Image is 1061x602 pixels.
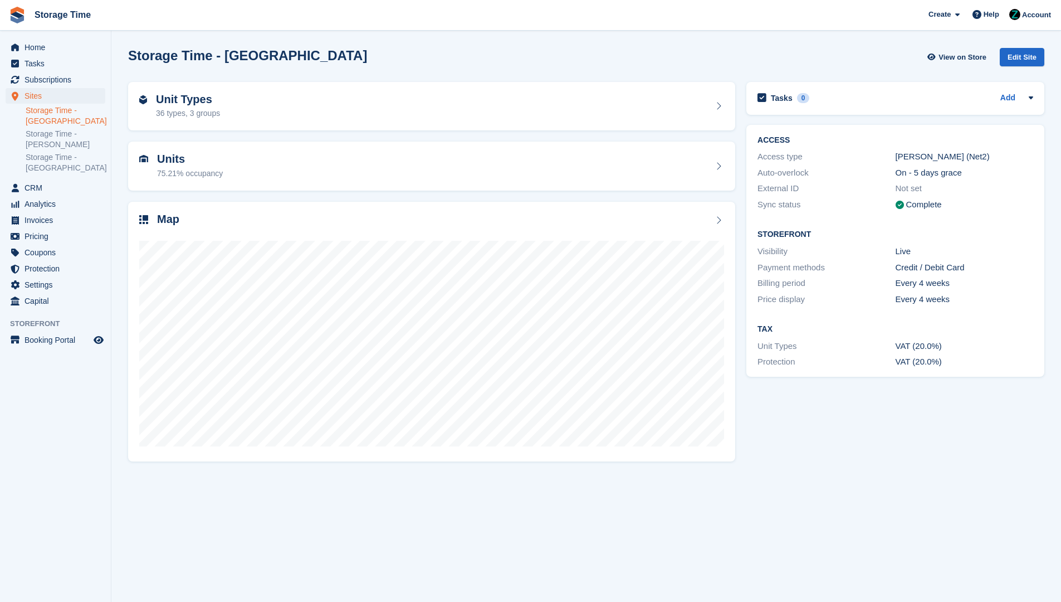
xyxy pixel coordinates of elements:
[25,40,91,55] span: Home
[6,229,105,244] a: menu
[6,72,105,88] a: menu
[757,182,895,195] div: External ID
[896,245,1033,258] div: Live
[139,215,148,224] img: map-icn-33ee37083ee616e46c38cad1a60f524a97daa1e2b2c8c0bc3eb3415660979fc1.svg
[1000,92,1015,105] a: Add
[757,167,895,179] div: Auto-overlock
[139,95,147,104] img: unit-type-icn-2b2737a686de81e16bb02015468b77c625bbabd49415b5ef34ead5e3b44a266d.svg
[157,168,223,179] div: 75.21% occupancy
[6,332,105,348] a: menu
[896,356,1033,368] div: VAT (20.0%)
[157,213,179,226] h2: Map
[139,155,148,163] img: unit-icn-7be61d7bf1b0ce9d3e12c5938cc71ed9869f7b940bace4675aadf7bd6d80202e.svg
[928,9,951,20] span: Create
[157,153,223,166] h2: Units
[896,167,1033,179] div: On - 5 days grace
[25,332,91,348] span: Booking Portal
[25,277,91,293] span: Settings
[156,108,220,119] div: 36 types, 3 groups
[25,72,91,88] span: Subscriptions
[6,293,105,309] a: menu
[896,340,1033,353] div: VAT (20.0%)
[896,293,1033,306] div: Every 4 weeks
[6,196,105,212] a: menu
[896,151,1033,163] div: [PERSON_NAME] (Net2)
[6,180,105,196] a: menu
[896,261,1033,274] div: Credit / Debit Card
[757,261,895,274] div: Payment methods
[25,88,91,104] span: Sites
[6,245,105,260] a: menu
[926,48,991,66] a: View on Store
[6,88,105,104] a: menu
[797,93,810,103] div: 0
[1022,9,1051,21] span: Account
[896,182,1033,195] div: Not set
[757,340,895,353] div: Unit Types
[757,277,895,290] div: Billing period
[771,93,793,103] h2: Tasks
[25,212,91,228] span: Invoices
[1009,9,1020,20] img: Zain Sarwar
[25,245,91,260] span: Coupons
[757,356,895,368] div: Protection
[938,52,986,63] span: View on Store
[757,198,895,211] div: Sync status
[6,212,105,228] a: menu
[26,105,105,127] a: Storage Time - [GEOGRAPHIC_DATA]
[984,9,999,20] span: Help
[6,40,105,55] a: menu
[757,230,1033,239] h2: Storefront
[6,56,105,71] a: menu
[92,333,105,347] a: Preview store
[25,229,91,244] span: Pricing
[25,196,91,212] span: Analytics
[25,261,91,276] span: Protection
[757,136,1033,145] h2: ACCESS
[757,151,895,163] div: Access type
[1000,48,1044,71] a: Edit Site
[896,277,1033,290] div: Every 4 weeks
[128,202,735,462] a: Map
[10,318,111,329] span: Storefront
[757,293,895,306] div: Price display
[25,180,91,196] span: CRM
[128,48,367,63] h2: Storage Time - [GEOGRAPHIC_DATA]
[757,245,895,258] div: Visibility
[30,6,95,24] a: Storage Time
[1000,48,1044,66] div: Edit Site
[906,198,942,211] div: Complete
[128,142,735,191] a: Units 75.21% occupancy
[6,261,105,276] a: menu
[128,82,735,131] a: Unit Types 36 types, 3 groups
[26,129,105,150] a: Storage Time - [PERSON_NAME]
[156,93,220,106] h2: Unit Types
[9,7,26,23] img: stora-icon-8386f47178a22dfd0bd8f6a31ec36ba5ce8667c1dd55bd0f319d3a0aa187defe.svg
[757,325,1033,334] h2: Tax
[25,56,91,71] span: Tasks
[25,293,91,309] span: Capital
[6,277,105,293] a: menu
[26,152,105,173] a: Storage Time - [GEOGRAPHIC_DATA]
